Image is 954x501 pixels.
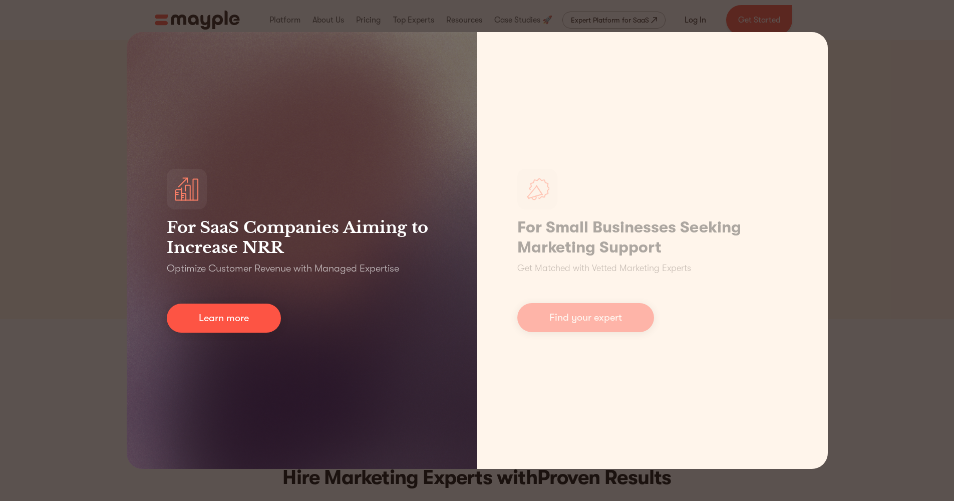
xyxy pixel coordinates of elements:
h3: For SaaS Companies Aiming to Increase NRR [167,217,437,258]
p: Get Matched with Vetted Marketing Experts [517,262,691,275]
a: Learn more [167,304,281,333]
a: Find your expert [517,303,654,332]
h1: For Small Businesses Seeking Marketing Support [517,217,788,258]
p: Optimize Customer Revenue with Managed Expertise [167,262,399,276]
